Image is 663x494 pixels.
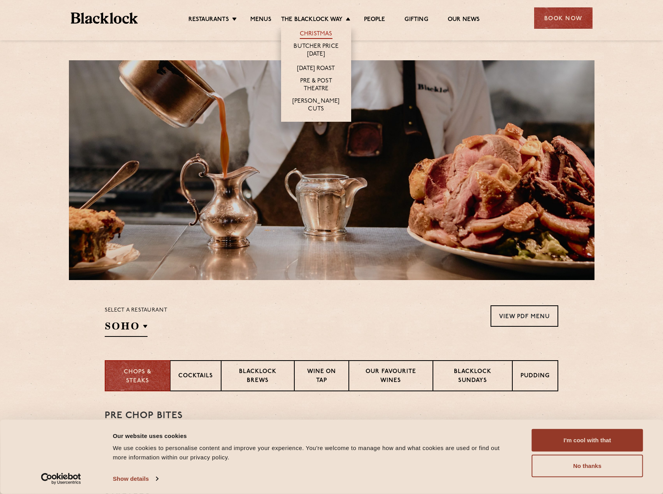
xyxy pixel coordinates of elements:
h3: Pre Chop Bites [105,411,558,421]
h2: SOHO [105,319,148,337]
p: Select a restaurant [105,305,167,315]
p: Blacklock Brews [229,368,286,386]
a: Usercentrics Cookiebot - opens in a new window [27,473,95,485]
a: Christmas [300,30,332,39]
img: BL_Textured_Logo-footer-cropped.svg [71,12,138,24]
div: Our website uses cookies [113,431,514,440]
p: Pudding [521,372,550,382]
button: I'm cool with that [532,429,643,452]
div: Book Now [534,7,593,29]
button: No thanks [532,455,643,477]
a: Show details [113,473,158,485]
a: Menus [250,16,271,25]
a: View PDF Menu [491,305,558,327]
p: Cocktails [178,372,213,382]
a: The Blacklock Way [281,16,343,25]
p: Wine on Tap [302,368,341,386]
a: Butcher Price [DATE] [289,43,343,59]
a: Restaurants [188,16,229,25]
div: We use cookies to personalise content and improve your experience. You're welcome to manage how a... [113,443,514,462]
a: [PERSON_NAME] Cuts [289,98,343,114]
a: Our News [448,16,480,25]
a: Gifting [404,16,428,25]
a: [DATE] Roast [297,65,335,74]
p: Chops & Steaks [113,368,162,385]
a: Pre & Post Theatre [289,77,343,94]
p: Our favourite wines [357,368,424,386]
p: Blacklock Sundays [441,368,504,386]
a: People [364,16,385,25]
